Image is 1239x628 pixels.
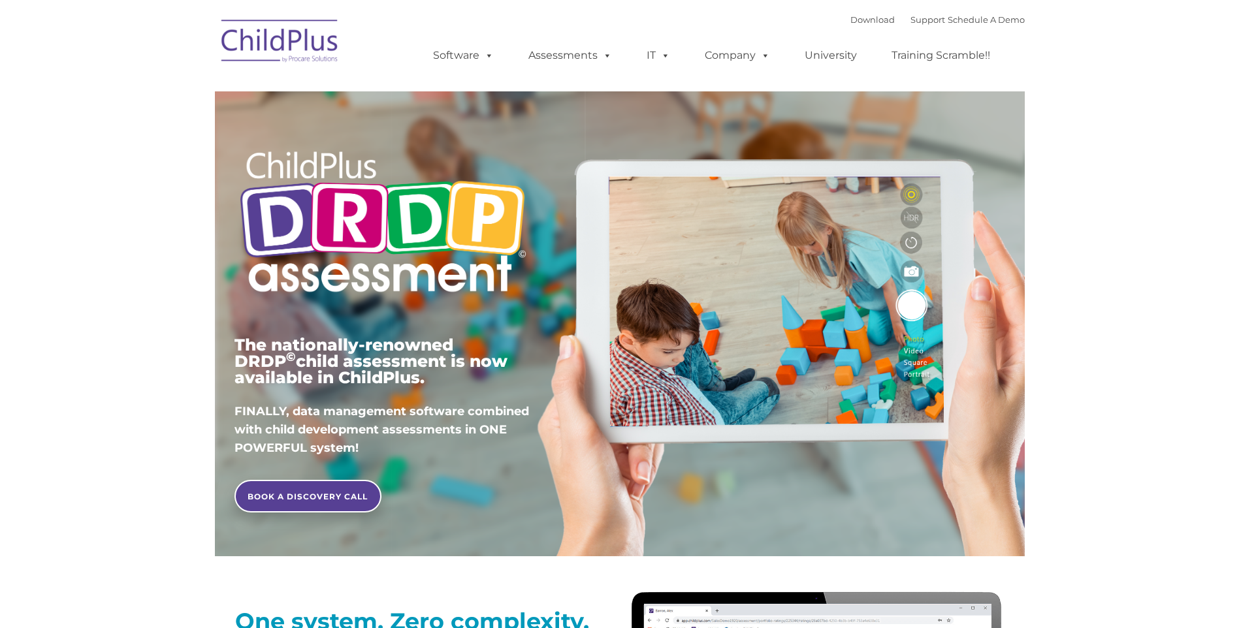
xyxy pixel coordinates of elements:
a: University [792,42,870,69]
img: Copyright - DRDP Logo Light [234,134,531,314]
sup: © [286,349,296,364]
span: The nationally-renowned DRDP child assessment is now available in ChildPlus. [234,335,507,387]
a: Support [910,14,945,25]
a: Download [850,14,895,25]
a: Company [692,42,783,69]
img: ChildPlus by Procare Solutions [215,10,346,76]
a: Software [420,42,507,69]
font: | [850,14,1025,25]
a: Training Scramble!! [878,42,1003,69]
a: IT [634,42,683,69]
a: BOOK A DISCOVERY CALL [234,480,381,512]
a: Assessments [515,42,625,69]
span: FINALLY, data management software combined with child development assessments in ONE POWERFUL sys... [234,404,529,455]
a: Schedule A Demo [948,14,1025,25]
